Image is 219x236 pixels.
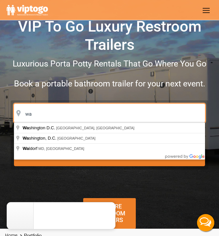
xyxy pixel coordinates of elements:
[23,146,38,151] span: ldorf
[13,59,206,68] span: Luxurious Porta Potty Rentals That Go Where You Go
[23,125,29,130] span: Wa
[23,146,29,151] span: Wa
[14,104,205,122] input: Where do you need your restroom?
[14,79,205,88] span: Book a portable bathroom trailer for your next event.
[83,198,136,229] div: Explore Restroom Trailers
[23,136,57,141] span: shington, D.C.
[23,125,56,130] span: shington D.C.
[192,209,219,236] button: Live Chat
[38,147,84,151] span: MD, [GEOGRAPHIC_DATA]
[56,126,134,130] span: [GEOGRAPHIC_DATA], [GEOGRAPHIC_DATA]
[57,136,96,140] span: [GEOGRAPHIC_DATA]
[23,136,29,141] span: Wa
